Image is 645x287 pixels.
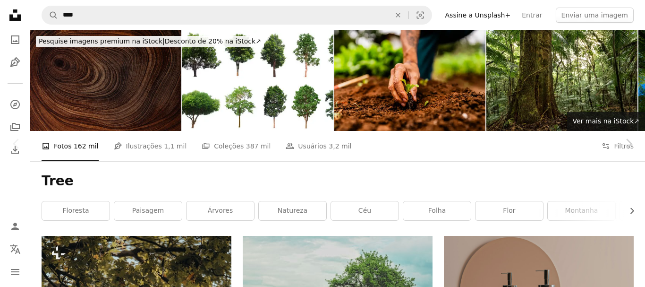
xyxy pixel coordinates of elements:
a: Ilustrações 1,1 mil [114,131,187,161]
form: Pesquise conteúdo visual em todo o site [42,6,432,25]
a: Fotos [6,30,25,49]
a: Árvores [187,201,254,220]
a: natureza [259,201,326,220]
a: Ver mais na iStock↗ [567,112,645,131]
span: Desconto de 20% na iStock ↗ [39,37,261,45]
a: floresta [42,201,110,220]
button: Limpar [388,6,408,24]
a: Coleções 387 mil [202,131,271,161]
a: montanha [548,201,615,220]
a: paisagem [114,201,182,220]
img: close-up, de, um, agricultor, plantar, um, alface, muda, ligado, um, jardim comunitário [334,30,485,131]
button: Menu [6,262,25,281]
a: flor [475,201,543,220]
a: Explorar [6,95,25,114]
a: céu [331,201,399,220]
a: Próximo [612,98,645,189]
a: Assine a Unsplash+ [440,8,517,23]
span: 3,2 mil [329,141,351,151]
span: Ver mais na iStock ↗ [573,117,639,125]
a: Ilustrações [6,53,25,72]
a: Entrar / Cadastrar-se [6,217,25,236]
button: rolar lista para a direita [623,201,634,220]
button: Enviar uma imagem [556,8,634,23]
h1: Tree [42,173,634,190]
a: Usuários 3,2 mil [286,131,351,161]
img: Coleção de árvores, Linda grande, conjunto de árvores tropicais adequado para uso em design ou de... [182,30,333,131]
a: Pesquise imagens premium na iStock|Desconto de 20% na iStock↗ [30,30,270,53]
span: 387 mil [246,141,271,151]
a: Entrar [516,8,548,23]
button: Filtros [602,131,634,161]
button: Idioma [6,240,25,259]
span: 1,1 mil [164,141,187,151]
span: Pesquise imagens premium na iStock | [39,37,165,45]
img: Natural wood rings [30,30,181,131]
button: Pesquisa visual [409,6,432,24]
img: Mata Atlântica - Brasil [486,30,637,131]
button: Pesquise na Unsplash [42,6,58,24]
a: folha [403,201,471,220]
